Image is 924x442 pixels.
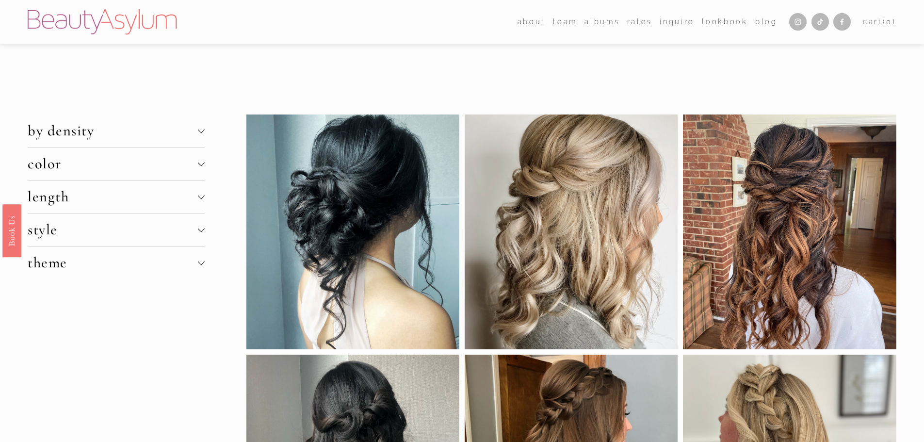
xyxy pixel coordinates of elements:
[28,246,204,279] button: theme
[702,15,747,29] a: Lookbook
[863,16,896,28] a: 0 items in cart
[28,155,197,173] span: color
[755,15,778,29] a: Blog
[789,13,807,31] a: Instagram
[811,13,829,31] a: TikTok
[553,16,577,28] span: team
[28,122,197,140] span: by density
[28,188,197,206] span: length
[28,180,204,213] button: length
[518,16,546,28] span: about
[28,254,197,272] span: theme
[518,15,546,29] a: folder dropdown
[553,15,577,29] a: folder dropdown
[886,17,892,26] span: 0
[28,213,204,246] button: style
[2,204,21,257] a: Book Us
[627,15,652,29] a: Rates
[584,15,619,29] a: albums
[833,13,851,31] a: Facebook
[28,115,204,147] button: by density
[28,9,177,34] img: Beauty Asylum | Bridal Hair &amp; Makeup Charlotte &amp; Atlanta
[660,15,695,29] a: Inquire
[883,17,896,26] span: ( )
[28,147,204,180] button: color
[28,221,197,239] span: style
